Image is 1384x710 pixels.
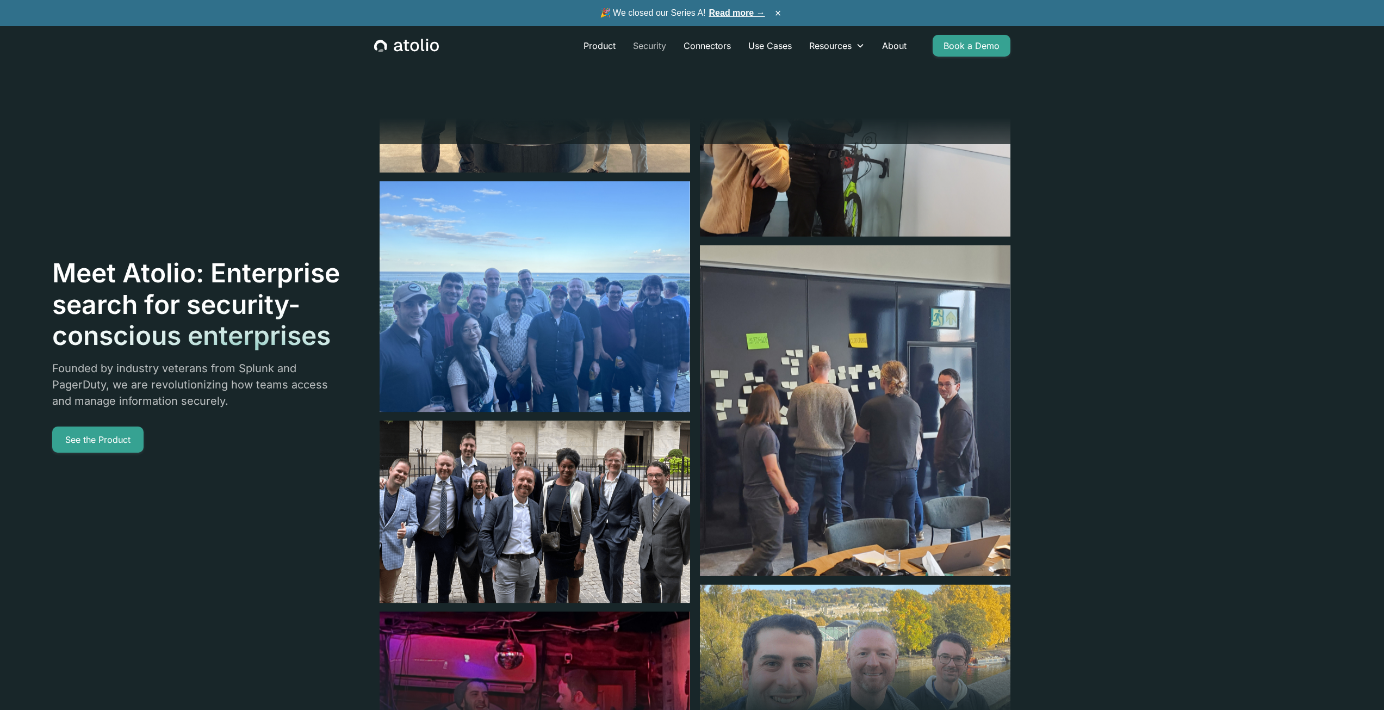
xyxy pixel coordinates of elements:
a: Connectors [675,35,740,57]
div: Resources [809,39,852,52]
a: Security [624,35,675,57]
img: image [380,421,690,603]
a: Read more → [709,8,765,17]
span: 🎉 We closed our Series A! [600,7,765,20]
a: About [873,35,915,57]
button: × [772,7,785,19]
a: Product [575,35,624,57]
a: See the Product [52,427,144,453]
div: Resources [800,35,873,57]
a: home [374,39,439,53]
img: image [380,182,690,412]
p: Founded by industry veterans from Splunk and PagerDuty, we are revolutionizing how teams access a... [52,360,342,409]
img: image [700,245,1010,576]
a: Use Cases [740,35,800,57]
h1: Meet Atolio: Enterprise search for security-conscious enterprises [52,257,342,351]
a: Book a Demo [933,35,1010,57]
